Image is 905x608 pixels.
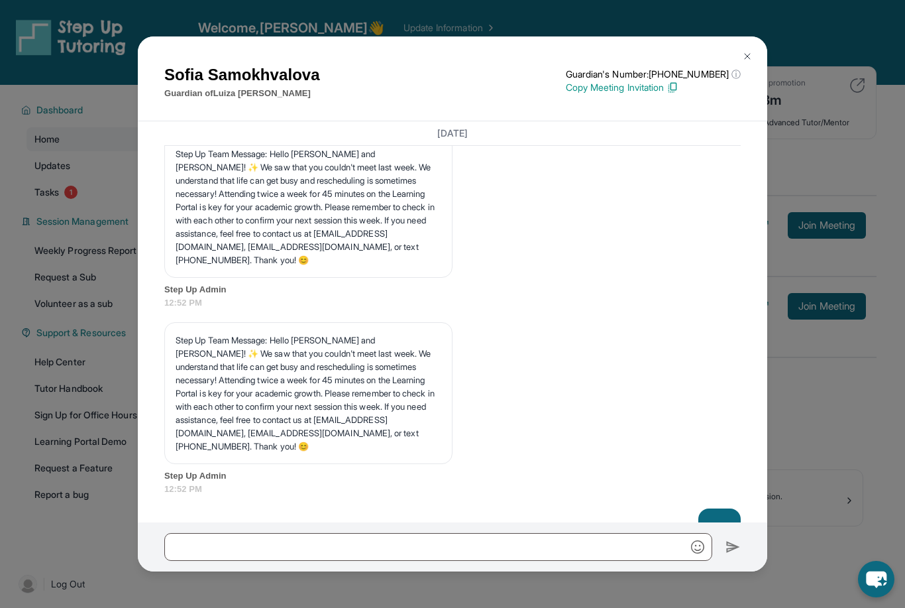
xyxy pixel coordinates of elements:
p: Step Up Team Message: Hello [PERSON_NAME] and [PERSON_NAME]! ✨ We saw that you couldn't meet last... [176,334,441,453]
p: Guardian of Luiza [PERSON_NAME] [164,87,320,100]
button: chat-button [858,561,894,597]
p: Guardian's Number: [PHONE_NUMBER] [566,68,741,81]
img: Send icon [725,539,741,555]
span: Step Up Admin [164,283,741,296]
span: Step Up Admin [164,469,741,483]
span: ⓘ [731,68,741,81]
span: 12:52 PM [164,296,741,310]
span: 12:52 PM [164,483,741,496]
img: Emoji [691,540,704,554]
img: Close Icon [742,51,753,62]
h3: [DATE] [164,127,741,140]
img: Copy Icon [666,82,678,93]
p: Hello! [709,519,730,532]
p: Copy Meeting Invitation [566,81,741,94]
h1: Sofia Samokhvalova [164,63,320,87]
p: Step Up Team Message: Hello [PERSON_NAME] and [PERSON_NAME]! ✨ We saw that you couldn't meet last... [176,147,441,267]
